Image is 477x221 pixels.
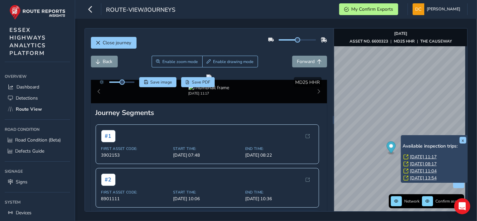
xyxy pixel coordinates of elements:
span: Start Time: [173,146,241,151]
span: route-view/journeys [106,6,175,15]
a: Dashboard [5,81,70,93]
a: Route View [5,104,70,115]
span: # 2 [101,174,115,186]
span: First Asset Code: [101,190,169,195]
span: 8901111 [101,196,169,202]
div: Road Condition [5,124,70,134]
img: Thumbnail frame [189,85,229,91]
img: rr logo [9,5,65,20]
span: End Time: [245,146,313,151]
a: [DATE] 11:17 [410,154,437,160]
button: My Confirm Exports [339,3,398,15]
span: Route View [16,106,42,112]
span: End Time: [245,190,313,195]
span: Confirm assets [435,199,462,204]
span: Save image [150,79,172,85]
span: Road Condition (Beta) [15,137,61,143]
a: [DATE] 13:54 [410,175,437,181]
button: x [460,137,466,144]
span: Dashboard [16,84,39,90]
button: Save [139,77,176,87]
a: Defects Guide [5,146,70,157]
span: Save PDF [192,79,210,85]
img: diamond-layout [413,3,424,15]
span: [DATE] 10:06 [173,196,241,202]
div: Map marker [387,142,396,155]
button: Forward [292,56,327,67]
button: [PERSON_NAME] [413,3,463,15]
span: Signs [16,179,28,185]
span: Devices [16,210,32,216]
div: Signage [5,166,70,176]
span: Forward [297,58,315,65]
button: Zoom [152,56,202,67]
div: Overview [5,71,70,81]
span: My Confirm Exports [351,6,393,12]
span: Enable zoom mode [162,59,198,64]
a: [DATE] 11:04 [410,168,437,174]
strong: ASSET NO. 6600323 [350,39,388,44]
div: [DATE] 11:17 [189,91,229,96]
button: Close journey [91,37,137,49]
span: [DATE] 10:36 [245,196,313,202]
button: Draw [202,56,258,67]
div: Journey Segments [96,108,322,117]
div: | | [350,39,452,44]
span: Enable drawing mode [213,59,254,64]
span: Defects Guide [15,148,44,154]
span: Network [404,199,420,204]
button: Back [91,56,118,67]
a: Devices [5,207,70,218]
strong: [DATE] [394,31,407,36]
div: System [5,197,70,207]
a: Signs [5,176,70,187]
span: [PERSON_NAME] [427,3,460,15]
a: Road Condition (Beta) [5,134,70,146]
h6: Available inspection trips: [403,144,466,149]
span: ESSEX HIGHWAYS ANALYTICS PLATFORM [9,26,46,57]
span: # 1 [101,130,115,142]
span: [DATE] 07:48 [173,152,241,158]
span: Back [103,58,113,65]
strong: THE CAUSEWAY [420,39,452,44]
a: Detections [5,93,70,104]
button: PDF [181,77,215,87]
div: Open Intercom Messenger [454,198,470,214]
span: Close journey [103,40,131,46]
span: [DATE] 08:22 [245,152,313,158]
span: 3902153 [101,152,169,158]
a: [DATE] 08:17 [410,161,437,167]
span: MD25 HHR [296,79,320,86]
span: Start Time: [173,190,241,195]
span: First Asset Code: [101,146,169,151]
strong: MD25 HHR [394,39,415,44]
span: Detections [16,95,38,101]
